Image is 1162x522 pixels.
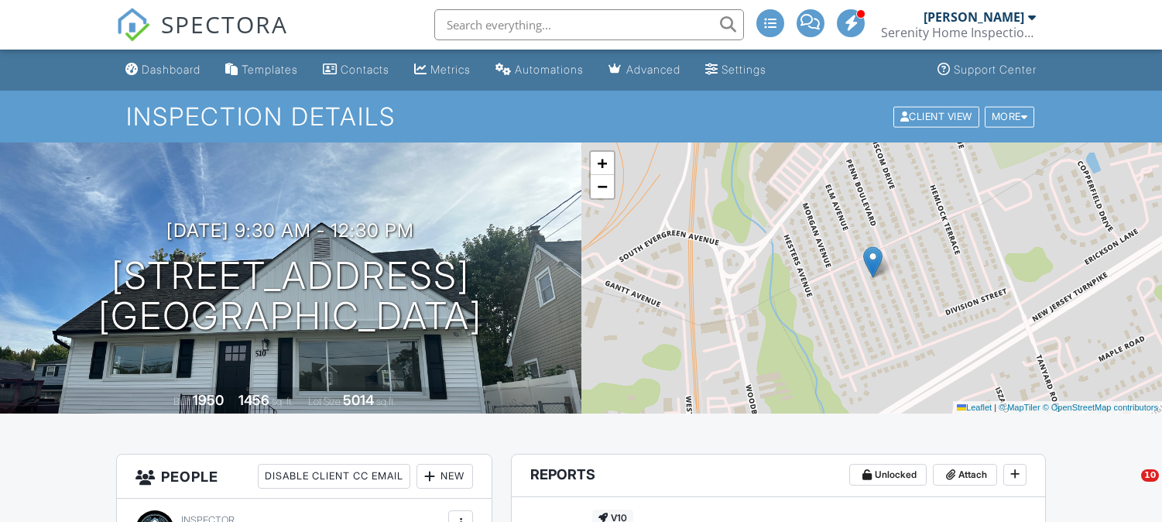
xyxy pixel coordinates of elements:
[722,63,766,76] div: Settings
[597,177,607,196] span: −
[1141,469,1159,482] span: 10
[119,56,207,84] a: Dashboard
[1109,469,1147,507] iframe: Intercom live chat
[881,25,1036,40] div: Serenity Home Inspections
[161,8,288,40] span: SPECTORA
[602,56,687,84] a: Advanced
[699,56,773,84] a: Settings
[142,63,201,76] div: Dashboard
[116,21,288,53] a: SPECTORA
[341,63,389,76] div: Contacts
[591,175,614,198] a: Zoom out
[597,153,607,173] span: +
[434,9,744,40] input: Search everything...
[892,110,983,122] a: Client View
[272,396,293,407] span: sq. ft.
[238,392,269,408] div: 1456
[985,106,1035,127] div: More
[893,106,979,127] div: Client View
[258,464,410,489] div: Disable Client CC Email
[98,256,482,338] h1: [STREET_ADDRESS] [GEOGRAPHIC_DATA]
[1043,403,1158,412] a: © OpenStreetMap contributors
[954,63,1037,76] div: Support Center
[343,392,374,408] div: 5014
[430,63,471,76] div: Metrics
[317,56,396,84] a: Contacts
[126,103,1036,130] h1: Inspection Details
[994,403,996,412] span: |
[863,246,883,278] img: Marker
[173,396,190,407] span: Built
[489,56,590,84] a: Automations (Advanced)
[408,56,477,84] a: Metrics
[166,220,414,241] h3: [DATE] 9:30 am - 12:30 pm
[931,56,1043,84] a: Support Center
[924,9,1024,25] div: [PERSON_NAME]
[999,403,1040,412] a: © MapTiler
[957,403,992,412] a: Leaflet
[626,63,680,76] div: Advanced
[416,464,473,489] div: New
[193,392,224,408] div: 1950
[116,8,150,42] img: The Best Home Inspection Software - Spectora
[308,396,341,407] span: Lot Size
[117,455,492,499] h3: People
[591,152,614,175] a: Zoom in
[219,56,304,84] a: Templates
[242,63,298,76] div: Templates
[376,396,396,407] span: sq.ft.
[515,63,584,76] div: Automations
